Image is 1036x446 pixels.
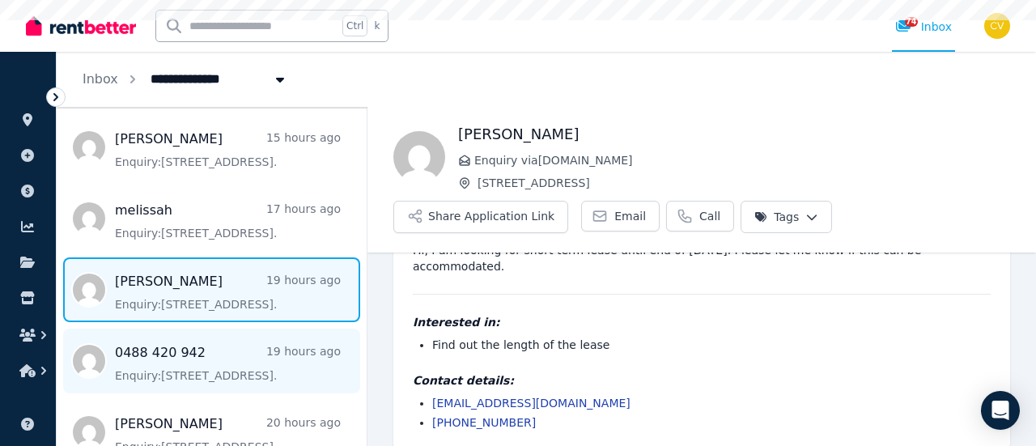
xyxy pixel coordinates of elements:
[393,131,445,183] img: Aboud Abdelghani
[581,201,660,231] a: Email
[432,416,536,429] a: [PHONE_NUMBER]
[474,152,1010,168] span: Enquiry via [DOMAIN_NAME]
[741,201,832,233] button: Tags
[699,208,720,224] span: Call
[26,14,136,38] img: RentBetter
[342,15,367,36] span: Ctrl
[478,175,1010,191] span: [STREET_ADDRESS]
[115,272,341,312] a: [PERSON_NAME]19 hours agoEnquiry:[STREET_ADDRESS].
[374,19,380,32] span: k
[614,208,646,224] span: Email
[895,19,952,35] div: Inbox
[413,242,991,274] pre: Hi, I am looking for short term lease until end of [DATE]. Please let me know if this can be acco...
[432,397,631,410] a: [EMAIL_ADDRESS][DOMAIN_NAME]
[115,201,341,241] a: melissah17 hours agoEnquiry:[STREET_ADDRESS].
[905,17,918,27] span: 74
[754,209,799,225] span: Tags
[984,13,1010,39] img: Con Vafeas
[666,201,734,231] a: Call
[981,391,1020,430] div: Open Intercom Messenger
[413,372,991,389] h4: Contact details:
[413,314,991,330] h4: Interested in:
[115,130,341,170] a: [PERSON_NAME]15 hours agoEnquiry:[STREET_ADDRESS].
[115,343,341,384] a: 0488 420 94219 hours agoEnquiry:[STREET_ADDRESS].
[57,52,314,107] nav: Breadcrumb
[83,71,118,87] a: Inbox
[458,123,1010,146] h1: [PERSON_NAME]
[393,201,568,233] button: Share Application Link
[432,337,991,353] li: Find out the length of the lease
